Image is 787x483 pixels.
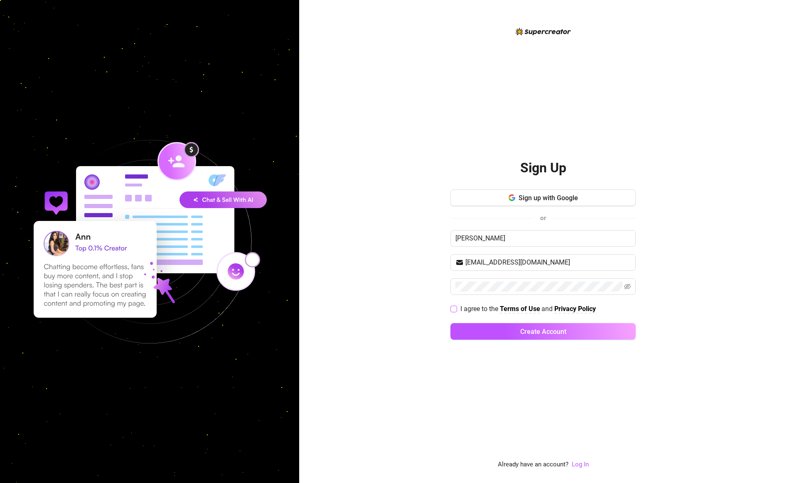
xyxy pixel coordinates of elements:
a: Log In [572,460,589,470]
strong: Terms of Use [500,305,540,313]
span: Already have an account? [498,460,568,470]
span: Sign up with Google [519,194,578,202]
span: and [541,305,554,313]
span: Create Account [520,328,566,336]
a: Privacy Policy [554,305,596,314]
a: Log In [572,461,589,468]
input: Your email [465,257,631,267]
span: eye-invisible [624,283,631,290]
span: or [540,214,546,222]
span: I agree to the [460,305,500,313]
button: Create Account [450,323,636,340]
a: Terms of Use [500,305,540,314]
img: logo-BBDzfeDw.svg [516,28,571,35]
strong: Privacy Policy [554,305,596,313]
input: Enter your Name [450,230,636,247]
h2: Sign Up [520,159,566,177]
button: Sign up with Google [450,189,636,206]
img: signup-background-D0MIrEPF.svg [6,98,293,385]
